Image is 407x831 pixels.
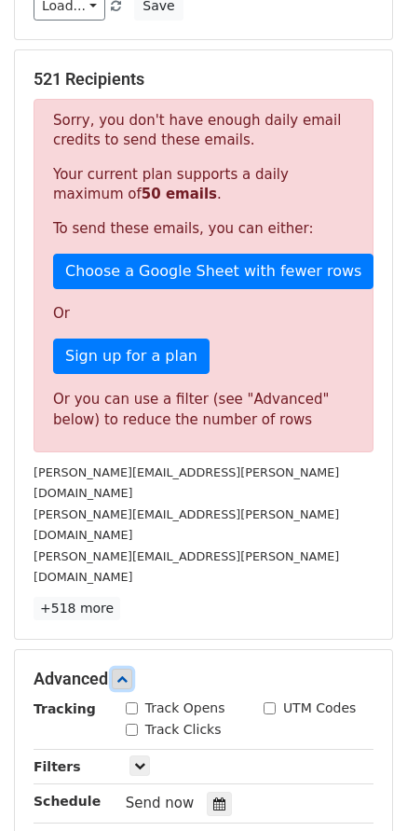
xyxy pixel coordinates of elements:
[283,699,356,718] label: UTM Codes
[53,339,210,374] a: Sign up for a plan
[34,465,339,501] small: [PERSON_NAME][EMAIL_ADDRESS][PERSON_NAME][DOMAIN_NAME]
[53,304,354,324] p: Or
[34,669,373,689] h5: Advanced
[126,795,195,811] span: Send now
[145,699,225,718] label: Track Opens
[145,720,222,740] label: Track Clicks
[34,507,339,543] small: [PERSON_NAME][EMAIL_ADDRESS][PERSON_NAME][DOMAIN_NAME]
[34,69,373,90] h5: 521 Recipients
[34,759,81,774] strong: Filters
[314,741,407,831] iframe: Chat Widget
[142,186,217,202] strong: 50 emails
[34,794,101,809] strong: Schedule
[53,165,354,204] p: Your current plan supports a daily maximum of .
[53,219,354,239] p: To send these emails, you can either:
[53,111,354,150] p: Sorry, you don't have enough daily email credits to send these emails.
[34,549,339,585] small: [PERSON_NAME][EMAIL_ADDRESS][PERSON_NAME][DOMAIN_NAME]
[34,701,96,716] strong: Tracking
[34,597,120,620] a: +518 more
[53,389,354,431] div: Or you can use a filter (see "Advanced" below) to reduce the number of rows
[53,254,373,289] a: Choose a Google Sheet with fewer rows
